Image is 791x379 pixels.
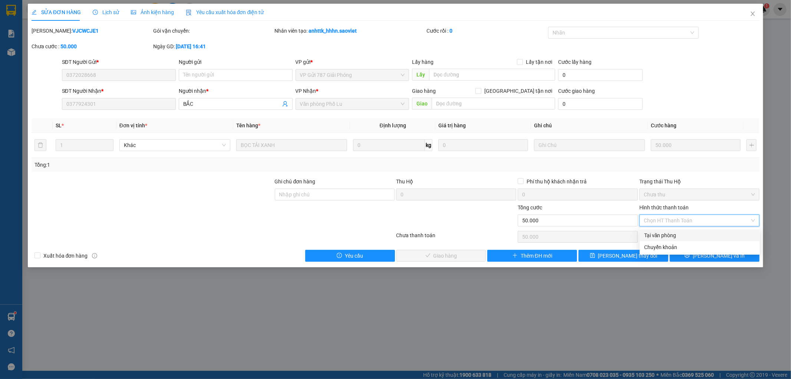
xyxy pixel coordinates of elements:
[558,98,643,110] input: Cước giao hàng
[558,59,591,65] label: Cước lấy hàng
[644,243,755,251] div: Chuyển khoản
[300,98,405,110] span: Văn phòng Phố Lu
[558,88,595,94] label: Cước giao hàng
[639,205,689,210] label: Hình thức thanh toán
[426,27,547,35] div: Cước rồi :
[179,58,293,66] div: Người gửi
[131,9,174,15] span: Ảnh kiện hàng
[534,139,645,151] input: Ghi Chú
[92,253,97,258] span: info-circle
[300,69,405,81] span: VP Gửi 787 Giải Phóng
[432,98,555,110] input: Dọc đường
[558,69,643,81] input: Cước lấy hàng
[531,118,648,133] th: Ghi chú
[62,87,176,95] div: SĐT Người Nhận
[153,27,273,35] div: Gói vận chuyển:
[651,139,741,151] input: 0
[396,231,517,244] div: Chưa thanh toán
[742,4,763,24] button: Close
[124,140,226,151] span: Khác
[32,10,37,15] span: edit
[523,58,555,66] span: Lấy tận nơi
[32,9,81,15] span: SỬA ĐƠN HÀNG
[644,231,755,239] div: Tại văn phòng
[396,250,486,262] button: checkGiao hàng
[449,28,452,34] b: 0
[425,139,432,151] span: kg
[282,101,288,107] span: user-add
[305,250,395,262] button: exclamation-circleYêu cầu
[186,10,192,16] img: icon
[72,28,99,34] b: VJCWCJE1
[153,42,273,50] div: Ngày GD:
[275,27,425,35] div: Nhân viên tạo:
[590,253,595,259] span: save
[487,250,577,262] button: plusThêm ĐH mới
[521,252,552,260] span: Thêm ĐH mới
[34,139,46,151] button: delete
[236,122,260,128] span: Tên hàng
[746,139,757,151] button: plus
[481,87,555,95] span: [GEOGRAPHIC_DATA] tận nơi
[412,59,434,65] span: Lấy hàng
[93,10,98,15] span: clock-circle
[32,27,152,35] div: [PERSON_NAME]:
[412,69,429,81] span: Lấy
[296,88,316,94] span: VP Nhận
[119,122,147,128] span: Đơn vị tính
[412,98,432,110] span: Giao
[93,9,119,15] span: Lịch sử
[518,205,542,210] span: Tổng cước
[345,252,363,260] span: Yêu cầu
[685,253,690,259] span: printer
[750,11,756,17] span: close
[512,253,518,259] span: plus
[186,9,264,15] span: Yêu cầu xuất hóa đơn điện tử
[34,161,305,169] div: Tổng: 1
[429,69,555,81] input: Dọc đường
[275,189,395,200] input: Ghi chú đơn hàng
[598,252,657,260] span: [PERSON_NAME] thay đổi
[651,122,676,128] span: Cước hàng
[309,28,357,34] b: anhttk_hhhn.saoviet
[396,179,413,184] span: Thu Hộ
[131,10,136,15] span: picture
[438,122,466,128] span: Giá trị hàng
[40,252,91,260] span: Xuất hóa đơn hàng
[275,179,316,184] label: Ghi chú đơn hàng
[412,88,436,94] span: Giao hàng
[176,43,206,49] b: [DATE] 16:41
[60,43,77,49] b: 50.000
[56,122,62,128] span: SL
[670,250,759,262] button: printer[PERSON_NAME] và In
[337,253,342,259] span: exclamation-circle
[236,139,347,151] input: VD: Bàn, Ghế
[179,87,293,95] div: Người nhận
[644,189,755,200] span: Chưa thu
[380,122,406,128] span: Định lượng
[579,250,668,262] button: save[PERSON_NAME] thay đổi
[296,58,409,66] div: VP gửi
[32,42,152,50] div: Chưa cước :
[62,58,176,66] div: SĐT Người Gửi
[639,177,759,186] div: Trạng thái Thu Hộ
[693,252,745,260] span: [PERSON_NAME] và In
[524,177,590,186] span: Phí thu hộ khách nhận trả
[438,139,528,151] input: 0
[644,215,755,226] span: Chọn HT Thanh Toán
